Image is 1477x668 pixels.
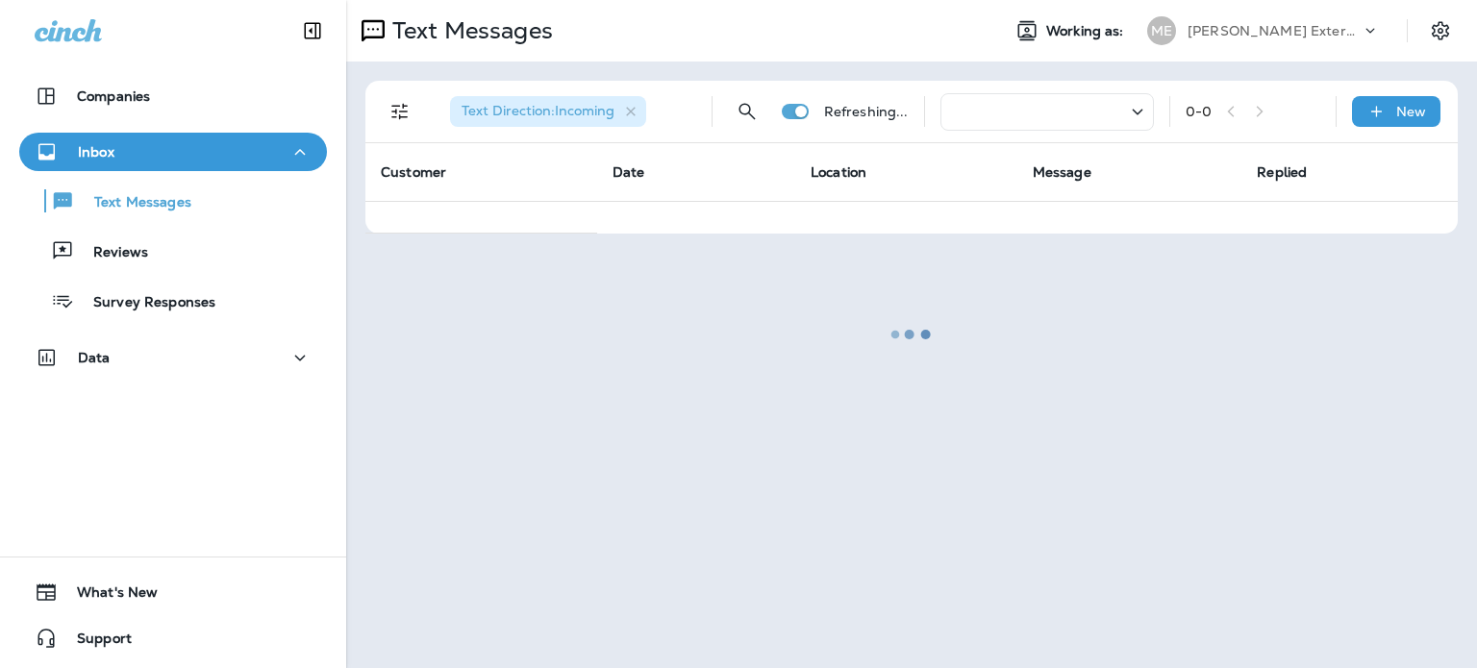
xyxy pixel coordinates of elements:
button: Support [19,619,327,657]
p: Text Messages [75,194,191,212]
p: Inbox [78,144,114,160]
button: Collapse Sidebar [286,12,339,50]
button: What's New [19,573,327,611]
button: Companies [19,77,327,115]
p: Reviews [74,244,148,262]
button: Data [19,338,327,377]
button: Survey Responses [19,281,327,321]
button: Text Messages [19,181,327,221]
button: Reviews [19,231,327,271]
p: New [1396,104,1426,119]
p: Data [78,350,111,365]
span: Support [58,631,132,654]
p: Survey Responses [74,294,215,312]
p: Companies [77,88,150,104]
button: Inbox [19,133,327,171]
span: What's New [58,584,158,607]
